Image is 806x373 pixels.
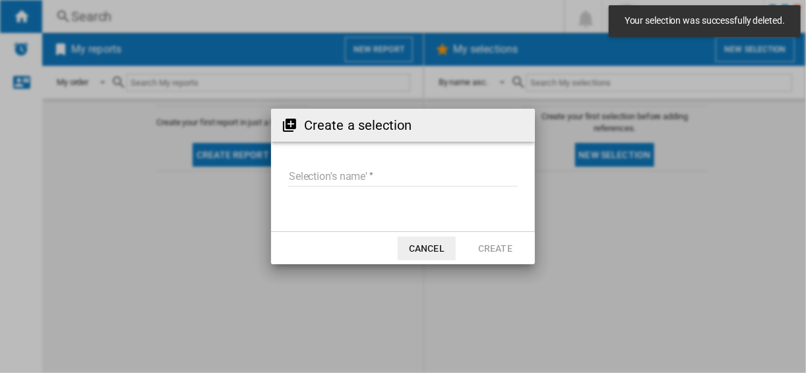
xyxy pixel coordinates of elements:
[503,112,530,138] button: Close dialog
[466,237,524,260] button: Create
[621,14,789,28] span: Your selection was successfully deleted.
[509,117,524,133] md-icon: Close dialog
[398,237,456,260] button: Cancel
[304,116,412,134] h2: Create a selection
